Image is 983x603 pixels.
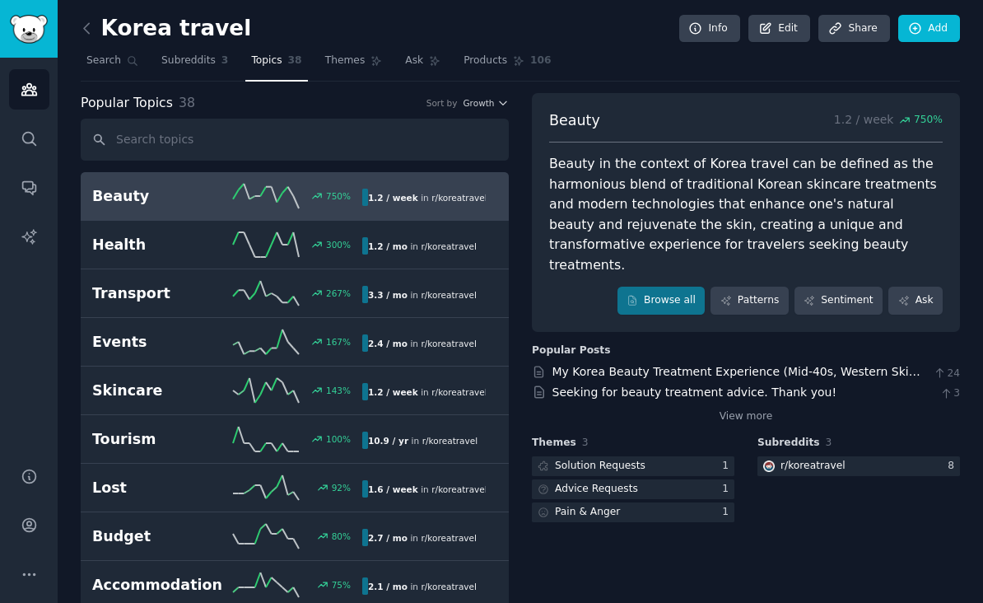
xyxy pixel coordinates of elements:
a: Edit [748,15,810,43]
div: Popular Posts [532,344,611,358]
div: 92 % [332,482,351,493]
span: 3 [221,54,229,68]
span: 106 [530,54,552,68]
a: Browse all [617,287,706,315]
span: Topics [251,54,282,68]
div: 1 [722,459,734,474]
div: 100 % [326,433,351,445]
a: koreatravelr/koreatravel8 [757,456,960,477]
a: Share [818,15,889,43]
span: r/ koreatravel [421,290,476,300]
span: Themes [325,54,366,68]
img: GummySearch logo [10,15,48,44]
div: in [362,237,482,255]
span: Themes [532,436,576,451]
span: r/ koreatravel [422,436,478,446]
div: Sort by [426,97,458,109]
img: koreatravel [763,460,775,472]
a: Solution Requests1 [532,456,734,477]
a: Ask [888,287,943,315]
div: in [362,383,486,400]
a: Patterns [710,287,788,315]
div: in [362,286,482,303]
span: r/ koreatravel [431,193,487,203]
a: Events167%2.4 / moin r/koreatravel [81,318,509,367]
h2: Korea travel [81,16,251,42]
span: Subreddits [161,54,216,68]
a: Seeking for beauty treatment advice. Thank you! [552,386,837,399]
span: Subreddits [757,436,820,451]
div: 75 % [332,579,351,591]
div: Pain & Anger [555,505,620,520]
span: 38 [179,95,195,110]
a: Pain & Anger1 [532,502,734,523]
a: Themes [319,48,389,82]
h2: Budget [92,526,227,547]
div: in [362,334,482,352]
a: View more [720,409,773,424]
span: 24 [933,367,960,381]
a: Budget80%2.7 / moin r/koreatravel [81,512,509,561]
b: 2.1 / mo [368,582,408,591]
span: Search [86,54,121,68]
a: My Korea Beauty Treatment Experience (Mid-40s, Western Skin, Rejuran HB, Thermage FLX, Pico, etc.) [552,365,920,395]
div: Solution Requests [555,459,645,474]
div: r/ koreatravel [780,459,846,474]
h2: Skincare [92,381,227,401]
b: 2.4 / mo [368,339,408,348]
a: Info [679,15,740,43]
div: 1 [722,505,734,520]
span: r/ koreatravel [421,241,476,251]
a: Sentiment [794,287,883,315]
input: Search topics [81,119,509,161]
b: 1.2 / week [368,387,418,397]
div: Advice Requests [555,482,638,497]
div: in [362,189,486,206]
a: Tourism100%10.9 / yrin r/koreatravel [81,415,509,464]
div: 167 % [326,336,351,348]
div: 750 % [326,190,351,202]
span: 750 % [914,113,943,128]
span: 3 [939,386,960,401]
a: Beauty750%1.2 / weekin r/koreatravel [81,172,509,221]
h2: Transport [92,283,227,304]
div: in [362,577,482,595]
a: Ask [399,48,446,82]
b: 2.7 / mo [368,533,408,543]
div: 80 % [332,531,351,542]
a: Add [898,15,960,43]
span: r/ koreatravel [421,339,476,348]
a: Advice Requests1 [532,479,734,500]
div: 143 % [326,385,351,396]
a: Products106 [458,48,557,82]
a: Skincare143%1.2 / weekin r/koreatravel [81,367,509,415]
span: Products [464,54,507,68]
h2: Accommodation [92,575,227,596]
b: 1.2 / mo [368,241,408,251]
h2: Beauty [92,186,227,207]
b: 1.6 / week [368,484,418,494]
a: Search [81,48,144,82]
span: Beauty [549,110,600,131]
a: Subreddits3 [156,48,234,82]
div: 267 % [326,287,351,299]
h2: Tourism [92,429,227,450]
div: in [362,480,486,498]
span: Ask [405,54,423,68]
span: r/ koreatravel [421,582,476,591]
div: 1 [722,482,734,497]
div: 300 % [326,239,351,250]
h2: Lost [92,478,227,498]
a: Topics38 [245,48,307,82]
span: r/ koreatravel [421,533,476,543]
span: 3 [826,437,832,448]
b: 3.3 / mo [368,290,408,300]
h2: Health [92,235,227,255]
span: Popular Topics [81,93,173,114]
b: 1.2 / week [368,193,418,203]
span: 38 [288,54,302,68]
div: in [362,529,482,546]
div: 8 [948,459,960,474]
button: Growth [463,97,509,109]
a: Lost92%1.6 / weekin r/koreatravel [81,464,509,512]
